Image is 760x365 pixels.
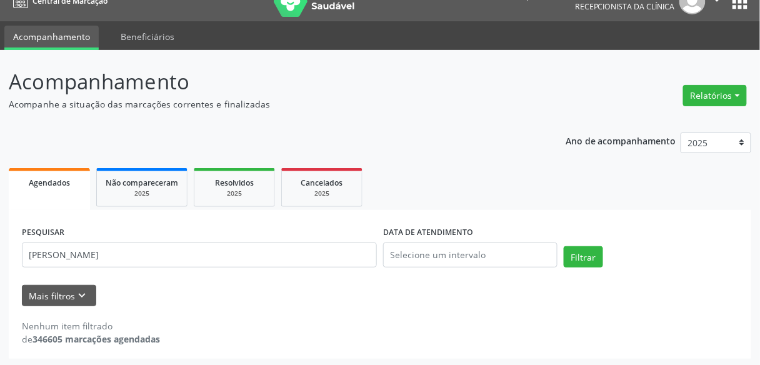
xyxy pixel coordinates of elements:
p: Acompanhe a situação das marcações correntes e finalizadas [9,97,529,111]
input: Nome, código do beneficiário ou CPF [22,242,377,267]
div: de [22,332,160,346]
div: 2025 [106,189,178,198]
button: Mais filtroskeyboard_arrow_down [22,285,96,307]
a: Acompanhamento [4,26,99,50]
label: DATA DE ATENDIMENTO [383,223,473,242]
p: Ano de acompanhamento [566,132,676,148]
div: Nenhum item filtrado [22,319,160,332]
p: Acompanhamento [9,66,529,97]
span: Não compareceram [106,177,178,188]
label: PESQUISAR [22,223,64,242]
div: 2025 [203,189,266,198]
input: Selecione um intervalo [383,242,557,267]
button: Filtrar [564,246,603,267]
div: 2025 [291,189,353,198]
span: Agendados [29,177,70,188]
span: Cancelados [301,177,343,188]
i: keyboard_arrow_down [76,289,89,302]
span: Recepcionista da clínica [575,1,675,12]
a: Beneficiários [112,26,183,47]
strong: 346605 marcações agendadas [32,333,160,345]
span: Resolvidos [215,177,254,188]
button: Relatórios [683,85,747,106]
